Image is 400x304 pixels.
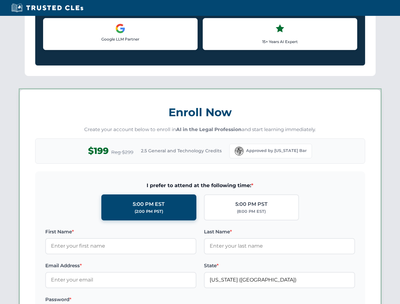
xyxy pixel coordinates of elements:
div: (2:00 PM PST) [135,208,163,215]
input: Florida (FL) [204,272,355,288]
label: Last Name [204,228,355,236]
img: Florida Bar [235,147,244,155]
label: First Name [45,228,196,236]
p: Create your account below to enroll in and start learning immediately. [35,126,365,133]
h3: Enroll Now [35,102,365,122]
div: 5:00 PM EST [133,200,165,208]
span: 2.5 General and Technology Credits [141,147,222,154]
input: Enter your last name [204,238,355,254]
span: Approved by [US_STATE] Bar [246,148,307,154]
div: (8:00 PM EST) [237,208,266,215]
p: 15+ Years AI Expert [208,39,352,45]
div: 5:00 PM PST [235,200,268,208]
span: I prefer to attend at the following time: [45,181,355,190]
label: State [204,262,355,269]
img: Google [115,23,125,34]
strong: AI in the Legal Profession [176,126,242,132]
input: Enter your first name [45,238,196,254]
span: Reg $299 [111,149,133,156]
input: Enter your email [45,272,196,288]
label: Email Address [45,262,196,269]
img: Trusted CLEs [10,3,85,13]
span: $199 [88,144,109,158]
label: Password [45,296,196,303]
p: Google LLM Partner [48,36,192,42]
